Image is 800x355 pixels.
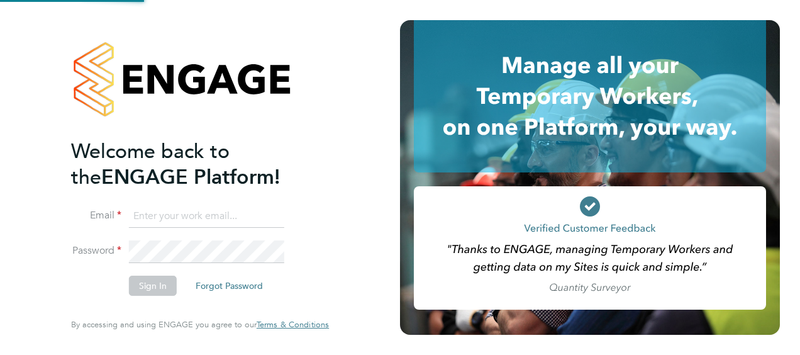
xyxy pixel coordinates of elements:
button: Sign In [129,276,177,296]
label: Password [71,244,121,257]
button: Forgot Password [186,276,273,296]
span: Welcome back to the [71,139,230,189]
label: Email [71,209,121,222]
h2: ENGAGE Platform! [71,138,316,190]
span: By accessing and using ENGAGE you agree to our [71,319,329,330]
a: Terms & Conditions [257,320,329,330]
input: Enter your work email... [129,205,284,228]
